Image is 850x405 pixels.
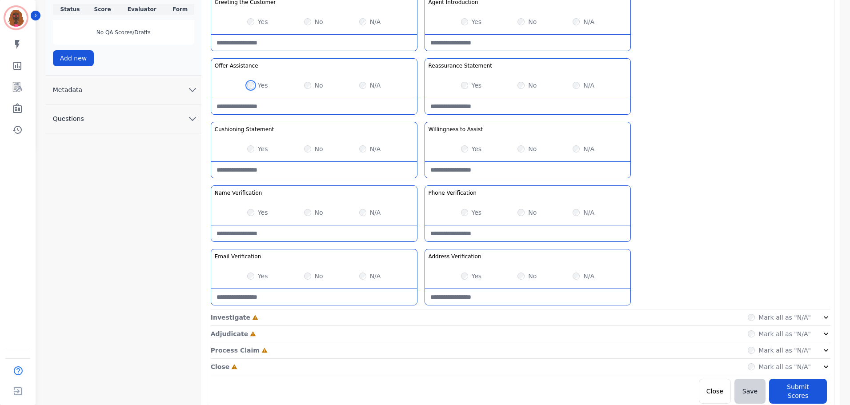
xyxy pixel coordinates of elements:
img: Bordered avatar [5,7,27,28]
th: Score [87,4,118,15]
label: Yes [472,17,482,26]
h3: Reassurance Statement [429,62,492,69]
label: No [528,144,537,153]
label: Yes [472,144,482,153]
label: Mark all as "N/A" [758,313,811,322]
label: N/A [370,272,381,281]
label: N/A [370,144,381,153]
button: Metadata chevron down [46,76,201,104]
label: N/A [370,81,381,90]
label: Mark all as "N/A" [758,362,811,371]
h3: Email Verification [215,253,261,260]
button: Close [699,379,731,404]
p: Adjudicate [211,329,248,338]
label: No [528,81,537,90]
button: Save [734,379,766,404]
label: No [528,17,537,26]
label: No [315,17,323,26]
label: No [315,208,323,217]
label: Mark all as "N/A" [758,346,811,355]
th: Form [166,4,194,15]
p: Close [211,362,230,371]
label: N/A [370,17,381,26]
label: No [315,272,323,281]
label: No [528,208,537,217]
label: Yes [472,208,482,217]
label: Yes [258,208,268,217]
label: Yes [472,272,482,281]
label: Yes [258,272,268,281]
h3: Willingness to Assist [429,126,483,133]
span: Questions [46,114,91,123]
label: No [315,81,323,90]
label: No [315,144,323,153]
h3: Cushioning Statement [215,126,274,133]
label: Yes [258,144,268,153]
button: Questions chevron down [46,104,201,133]
h3: Offer Assistance [215,62,258,69]
label: N/A [583,272,594,281]
label: N/A [583,144,594,153]
label: N/A [583,208,594,217]
svg: chevron down [187,113,198,124]
h3: Phone Verification [429,189,477,196]
label: Mark all as "N/A" [758,329,811,338]
th: Evaluator [118,4,166,15]
button: Add new [53,50,94,66]
p: Process Claim [211,346,260,355]
button: Submit Scores [769,379,827,404]
label: Yes [258,81,268,90]
h3: Name Verification [215,189,262,196]
h3: Address Verification [429,253,481,260]
svg: chevron down [187,84,198,95]
label: N/A [583,17,594,26]
label: N/A [370,208,381,217]
div: No QA Scores/Drafts [53,20,194,45]
label: No [528,272,537,281]
p: Investigate [211,313,250,322]
th: Status [53,4,87,15]
span: Metadata [46,85,89,94]
label: Yes [258,17,268,26]
label: Yes [472,81,482,90]
label: N/A [583,81,594,90]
